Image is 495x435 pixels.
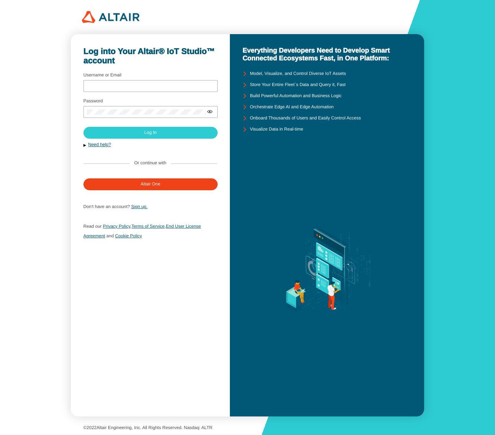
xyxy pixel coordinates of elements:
[83,221,217,241] p: , ,
[272,135,382,404] img: background.svg
[250,105,334,110] unity-typography: Orchestrate Edge AI and Edge Automation
[88,142,111,147] a: Need help?
[250,82,346,88] unity-typography: Store Your Entire Fleet`s Data and Query it, Fast
[87,425,97,430] span: 2022
[250,127,303,132] unity-typography: Visualize Data in Real-time
[132,224,165,229] a: Terms of Service
[250,71,346,76] unity-typography: Model, Visualize, and Control Diverse IoT Assets
[131,204,148,209] a: Sign up.
[242,47,412,62] unity-typography: Everything Developers Need to Develop Smart Connected Ecosystems Fast, in One Platform:
[83,224,102,229] span: Read our
[134,161,166,166] label: Or continue with
[106,233,114,238] span: and
[250,116,361,121] unity-typography: Onboard Thousands of Users and Easily Control Access
[115,233,142,238] a: Cookie Policy
[103,224,130,229] a: Privacy Policy
[83,204,130,209] span: Don't have an account?
[82,11,139,23] img: 320px-Altair_logo.png
[83,142,217,148] button: Need help?
[83,425,412,431] p: © Altair Engineering, Inc. All Rights Reserved. Nasdaq: ALTR
[250,93,341,99] unity-typography: Build Powerful Automation and Business Logic
[83,72,122,78] label: Username or Email
[83,98,103,103] label: Password
[83,47,217,66] unity-typography: Log into Your Altair® IoT Studio™ account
